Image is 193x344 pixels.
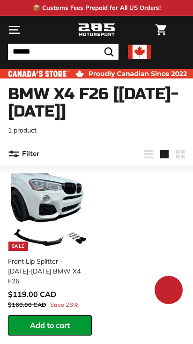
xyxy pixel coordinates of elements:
h1: BMW X4 F26 [[DATE]-[DATE]] [8,86,185,121]
input: Search [8,44,119,60]
span: Save 26% [50,300,79,309]
div: Sale [8,242,28,251]
div: Front Lip Splitter - [DATE]-[DATE] BMW X4 F26 [8,257,86,286]
span: $160.00 CAD [8,301,46,308]
p: 1 product [8,125,185,135]
button: Add to cart [8,315,92,336]
img: bmw x4 front lip [11,173,89,251]
span: $119.00 CAD [8,289,56,299]
a: Cart [151,16,171,43]
inbox-online-store-chat: Shopify online store chat [152,276,186,306]
a: Sale bmw x4 front lip Front Lip Splitter - [DATE]-[DATE] BMW X4 F26 Save 26% [8,170,92,315]
img: Logo_285_Motorsport_areodynamics_components [78,22,115,38]
button: Filter [8,143,39,165]
span: Add to cart [30,321,70,330]
p: 📦 Customs Fees Prepaid for All US Orders! [33,3,161,13]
